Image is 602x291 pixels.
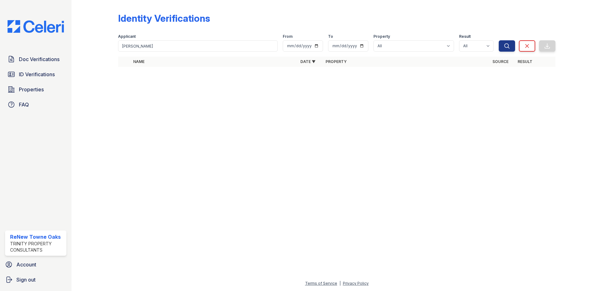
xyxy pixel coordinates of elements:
a: Properties [5,83,66,96]
span: FAQ [19,101,29,108]
a: Account [3,258,69,271]
label: Applicant [118,34,136,39]
span: Doc Verifications [19,55,60,63]
input: Search by name or phone number [118,40,278,52]
a: Date ▼ [300,59,315,64]
a: ID Verifications [5,68,66,81]
div: Identity Verifications [118,13,210,24]
a: Name [133,59,145,64]
a: Privacy Policy [343,281,369,286]
label: From [283,34,292,39]
a: Sign out [3,273,69,286]
div: Trinity Property Consultants [10,241,64,253]
a: FAQ [5,98,66,111]
div: ReNew Towne Oaks [10,233,64,241]
a: Terms of Service [305,281,337,286]
label: Result [459,34,471,39]
div: | [339,281,341,286]
img: CE_Logo_Blue-a8612792a0a2168367f1c8372b55b34899dd931a85d93a1a3d3e32e68fde9ad4.png [3,20,69,33]
a: Source [492,59,508,64]
span: Account [16,261,36,268]
a: Result [518,59,532,64]
span: ID Verifications [19,71,55,78]
label: Property [373,34,390,39]
a: Doc Verifications [5,53,66,66]
span: Sign out [16,276,36,283]
span: Properties [19,86,44,93]
a: Property [326,59,347,64]
label: To [328,34,333,39]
